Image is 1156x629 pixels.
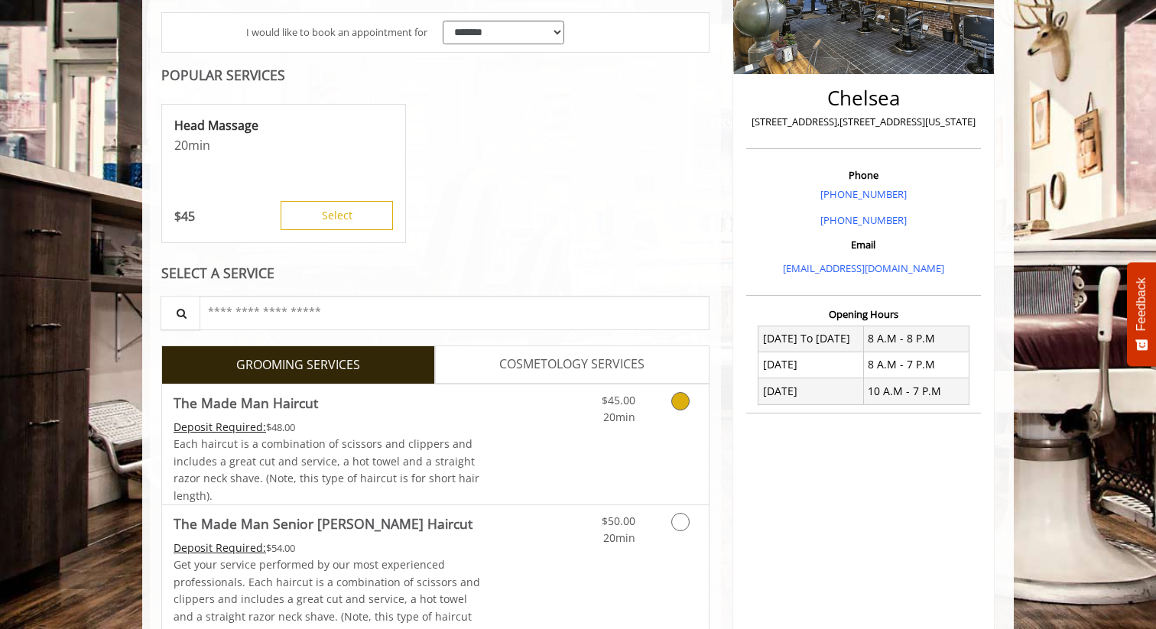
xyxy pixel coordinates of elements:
span: 20min [603,530,635,545]
td: [DATE] [758,378,864,404]
p: 45 [174,208,195,225]
h3: Opening Hours [746,309,981,319]
a: [PHONE_NUMBER] [820,187,907,201]
div: $54.00 [174,540,481,556]
span: Feedback [1135,277,1148,331]
td: 8 A.M - 8 P.M [863,326,969,352]
span: $50.00 [602,514,635,528]
h3: Phone [750,170,977,180]
span: 20min [603,410,635,424]
a: [EMAIL_ADDRESS][DOMAIN_NAME] [783,261,944,275]
button: Feedback - Show survey [1127,262,1156,366]
span: COSMETOLOGY SERVICES [499,355,645,374]
span: Each haircut is a combination of scissors and clippers and includes a great cut and service, a ho... [174,436,479,502]
td: [DATE] To [DATE] [758,326,864,352]
p: [STREET_ADDRESS],[STREET_ADDRESS][US_STATE] [750,114,977,130]
span: $ [174,208,181,225]
td: [DATE] [758,352,864,378]
span: GROOMING SERVICES [236,355,360,375]
span: min [188,137,210,154]
td: 10 A.M - 7 P.M [863,378,969,404]
td: 8 A.M - 7 P.M [863,352,969,378]
a: [PHONE_NUMBER] [820,213,907,227]
b: POPULAR SERVICES [161,66,285,84]
div: SELECT A SERVICE [161,266,710,280]
h3: Email [750,239,977,250]
b: The Made Man Haircut [174,392,318,413]
span: This service needs some Advance to be paid before we block your appointment [174,540,266,555]
button: Select [281,201,393,230]
button: Service Search [161,296,200,330]
p: 20 [174,137,393,154]
span: This service needs some Advance to be paid before we block your appointment [174,420,266,434]
span: $45.00 [602,393,635,407]
span: I would like to book an appointment for [246,24,427,41]
div: $48.00 [174,419,481,436]
p: Head Massage [174,117,393,134]
b: The Made Man Senior [PERSON_NAME] Haircut [174,513,472,534]
h2: Chelsea [750,87,977,109]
